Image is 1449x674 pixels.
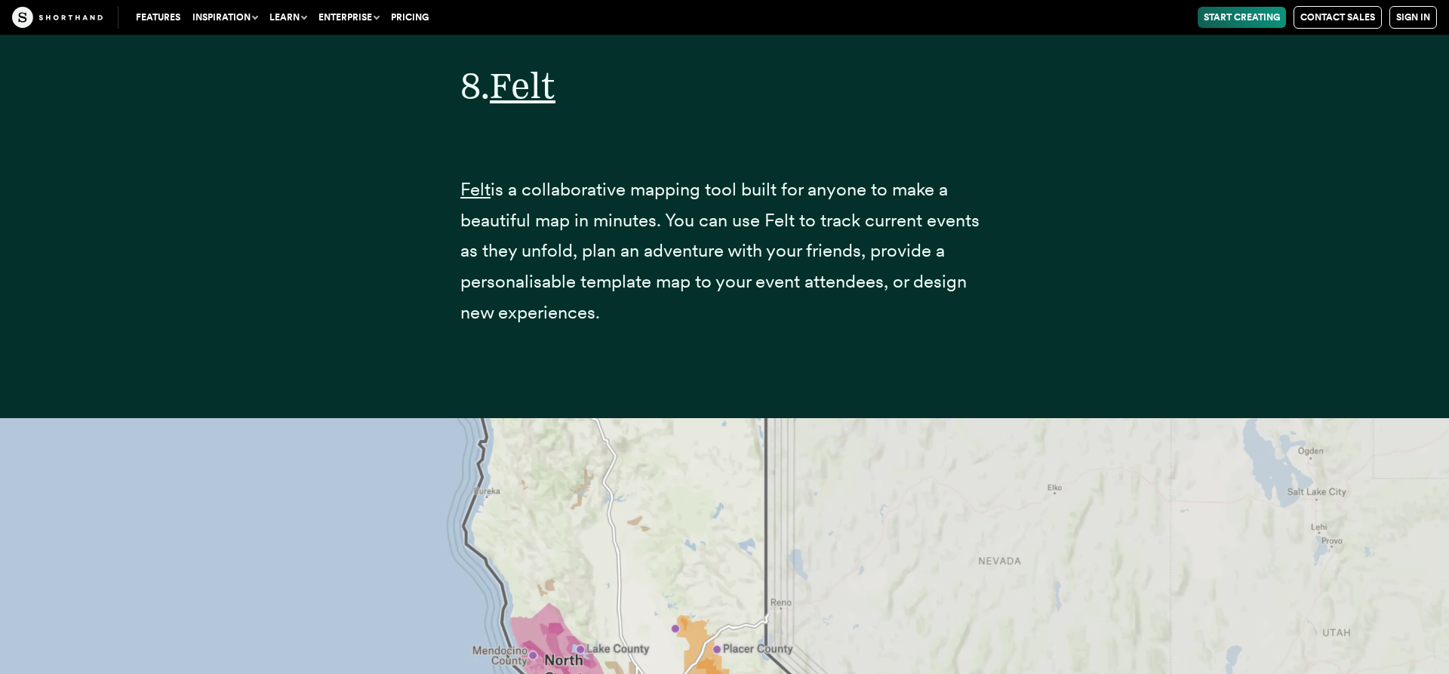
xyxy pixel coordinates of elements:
a: Features [130,7,186,28]
p: is a collaborative mapping tool built for anyone to make a beautiful map in minutes. You can use ... [460,174,989,328]
a: Pricing [385,7,435,28]
a: Sign in [1389,6,1437,29]
a: Felt [460,178,491,200]
img: The Craft [12,7,103,28]
button: Inspiration [186,7,263,28]
button: Learn [263,7,312,28]
button: Enterprise [312,7,385,28]
a: Contact Sales [1294,6,1382,29]
a: Start Creating [1198,7,1286,28]
a: Felt [490,63,555,107]
span: 8. [460,63,490,107]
